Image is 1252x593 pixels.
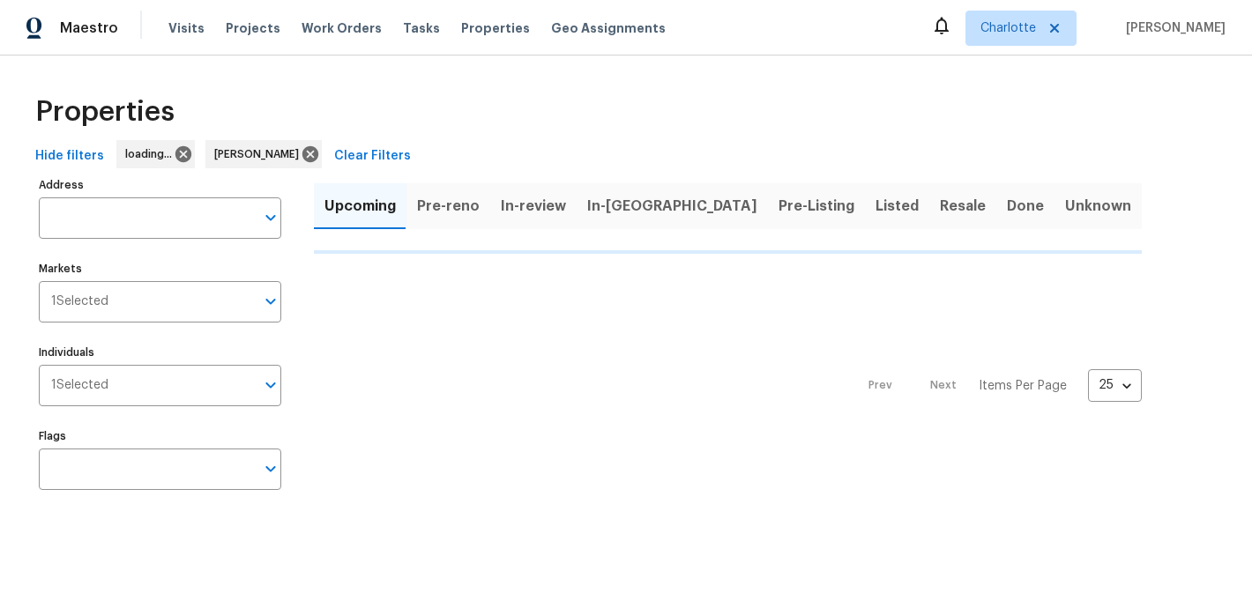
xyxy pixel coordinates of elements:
[214,145,306,163] span: [PERSON_NAME]
[51,294,108,309] span: 1 Selected
[324,194,396,219] span: Upcoming
[125,145,179,163] span: loading...
[39,347,281,358] label: Individuals
[417,194,480,219] span: Pre-reno
[39,263,281,274] label: Markets
[779,194,854,219] span: Pre-Listing
[587,194,757,219] span: In-[GEOGRAPHIC_DATA]
[979,377,1067,395] p: Items Per Page
[940,194,986,219] span: Resale
[1119,19,1226,37] span: [PERSON_NAME]
[501,194,566,219] span: In-review
[258,456,283,481] button: Open
[852,264,1142,508] nav: Pagination Navigation
[28,140,111,173] button: Hide filters
[35,145,104,167] span: Hide filters
[226,19,280,37] span: Projects
[1007,194,1044,219] span: Done
[258,205,283,230] button: Open
[1088,362,1142,408] div: 25
[60,19,118,37] span: Maestro
[116,140,195,168] div: loading...
[168,19,205,37] span: Visits
[1065,194,1131,219] span: Unknown
[980,19,1036,37] span: Charlotte
[258,289,283,314] button: Open
[39,431,281,441] label: Flags
[403,22,440,34] span: Tasks
[551,19,666,37] span: Geo Assignments
[51,378,108,393] span: 1 Selected
[39,180,281,190] label: Address
[258,373,283,397] button: Open
[876,194,919,219] span: Listed
[302,19,382,37] span: Work Orders
[35,103,175,121] span: Properties
[205,140,322,168] div: [PERSON_NAME]
[334,145,411,167] span: Clear Filters
[327,140,418,173] button: Clear Filters
[461,19,530,37] span: Properties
